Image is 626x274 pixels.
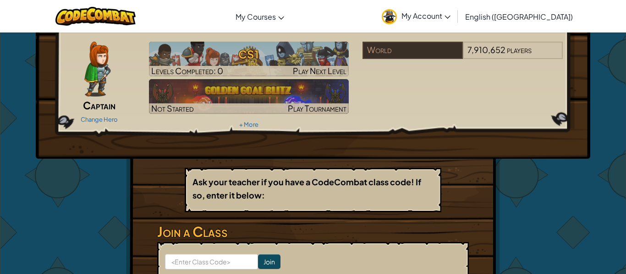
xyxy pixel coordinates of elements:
[165,254,258,269] input: <Enter Class Code>
[239,121,258,128] a: + More
[377,2,455,31] a: My Account
[55,7,136,26] img: CodeCombat logo
[149,79,349,114] img: Golden Goal
[151,103,194,113] span: Not Started
[467,44,505,55] span: 7,910,652
[84,42,110,97] img: captain-pose.png
[149,42,349,76] img: CS1
[149,44,349,64] h3: CS1
[83,99,115,112] span: Captain
[461,4,577,29] a: English ([GEOGRAPHIC_DATA])
[157,221,469,242] h3: Join a Class
[401,11,450,21] span: My Account
[151,65,223,76] span: Levels Completed: 0
[288,103,346,113] span: Play Tournament
[465,12,573,21] span: English ([GEOGRAPHIC_DATA])
[258,254,280,269] input: Join
[149,79,349,114] a: Not StartedPlay Tournament
[382,9,397,24] img: avatar
[236,12,276,21] span: My Courses
[149,42,349,76] a: Play Next Level
[362,50,563,61] a: World7,910,652players
[507,44,532,55] span: players
[231,4,289,29] a: My Courses
[362,42,462,59] div: World
[81,116,118,123] a: Change Hero
[293,65,346,76] span: Play Next Level
[192,177,421,200] b: Ask your teacher if you have a CodeCombat class code! If so, enter it below:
